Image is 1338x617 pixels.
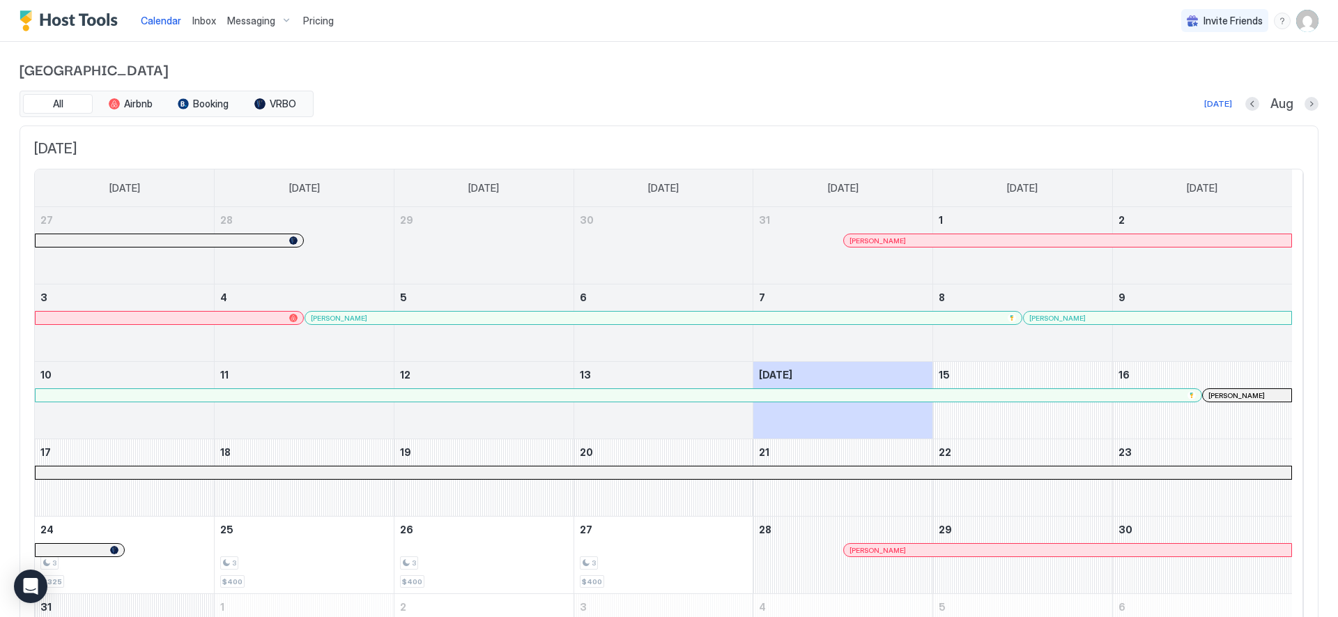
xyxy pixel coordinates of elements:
[192,15,216,26] span: Inbox
[1113,439,1292,465] a: August 23, 2025
[574,517,753,594] td: August 27, 2025
[1270,96,1293,112] span: Aug
[580,214,594,226] span: 30
[933,207,1112,233] a: August 1, 2025
[215,362,394,388] a: August 11, 2025
[141,13,181,28] a: Calendar
[993,169,1052,207] a: Friday
[215,439,394,517] td: August 18, 2025
[753,362,932,388] a: August 14, 2025
[574,207,753,284] td: July 30, 2025
[40,291,47,303] span: 3
[394,439,574,517] td: August 19, 2025
[215,207,394,233] a: July 28, 2025
[1208,391,1265,400] span: [PERSON_NAME]
[580,446,593,458] span: 20
[215,517,394,542] a: August 25, 2025
[933,517,1112,542] a: August 29, 2025
[95,169,154,207] a: Sunday
[394,284,574,362] td: August 5, 2025
[20,59,1318,79] span: [GEOGRAPHIC_DATA]
[95,94,165,114] button: Airbnb
[939,524,952,535] span: 29
[35,439,214,465] a: August 17, 2025
[1029,314,1086,323] span: [PERSON_NAME]
[34,140,1304,158] span: [DATE]
[574,284,753,362] td: August 6, 2025
[215,362,394,439] td: August 11, 2025
[1204,15,1263,27] span: Invite Friends
[35,362,214,388] a: August 10, 2025
[454,169,513,207] a: Tuesday
[753,517,932,542] a: August 28, 2025
[141,15,181,26] span: Calendar
[849,546,1286,555] div: [PERSON_NAME]
[193,98,229,110] span: Booking
[759,446,769,458] span: 21
[35,362,215,439] td: August 10, 2025
[933,517,1113,594] td: August 29, 2025
[1296,10,1318,32] div: User profile
[215,284,394,362] td: August 4, 2025
[35,284,214,310] a: August 3, 2025
[1202,96,1234,112] button: [DATE]
[40,446,51,458] span: 17
[20,10,124,31] a: Host Tools Logo
[35,517,215,594] td: August 24, 2025
[394,207,574,233] a: July 29, 2025
[933,439,1112,465] a: August 22, 2025
[1113,284,1292,310] a: August 9, 2025
[400,446,411,458] span: 19
[582,577,602,586] span: $400
[759,291,765,303] span: 7
[394,517,574,594] td: August 26, 2025
[394,207,574,284] td: July 29, 2025
[574,362,753,439] td: August 13, 2025
[275,169,334,207] a: Monday
[400,214,413,226] span: 29
[394,362,574,439] td: August 12, 2025
[592,558,596,568] span: 3
[1112,362,1292,439] td: August 16, 2025
[400,291,407,303] span: 5
[574,362,753,388] a: August 13, 2025
[933,362,1112,388] a: August 15, 2025
[400,601,406,613] span: 2
[109,182,140,195] span: [DATE]
[220,601,224,613] span: 1
[402,577,422,586] span: $400
[933,284,1112,310] a: August 8, 2025
[222,577,243,586] span: $400
[394,439,574,465] a: August 19, 2025
[648,182,679,195] span: [DATE]
[400,524,413,535] span: 26
[1173,169,1231,207] a: Saturday
[1113,517,1292,542] a: August 30, 2025
[468,182,499,195] span: [DATE]
[753,517,933,594] td: August 28, 2025
[1112,284,1292,362] td: August 9, 2025
[40,369,52,381] span: 10
[35,207,215,284] td: July 27, 2025
[168,94,238,114] button: Booking
[215,284,394,310] a: August 4, 2025
[1112,439,1292,517] td: August 23, 2025
[849,236,906,245] span: [PERSON_NAME]
[753,284,932,310] a: August 7, 2025
[1118,601,1125,613] span: 6
[933,439,1113,517] td: August 22, 2025
[634,169,693,207] a: Wednesday
[1245,97,1259,111] button: Previous month
[933,362,1113,439] td: August 15, 2025
[400,369,410,381] span: 12
[1112,517,1292,594] td: August 30, 2025
[227,15,275,27] span: Messaging
[1007,182,1038,195] span: [DATE]
[1204,98,1232,110] div: [DATE]
[939,601,946,613] span: 5
[35,284,215,362] td: August 3, 2025
[394,362,574,388] a: August 12, 2025
[1274,13,1291,29] div: menu
[303,15,334,27] span: Pricing
[220,446,231,458] span: 18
